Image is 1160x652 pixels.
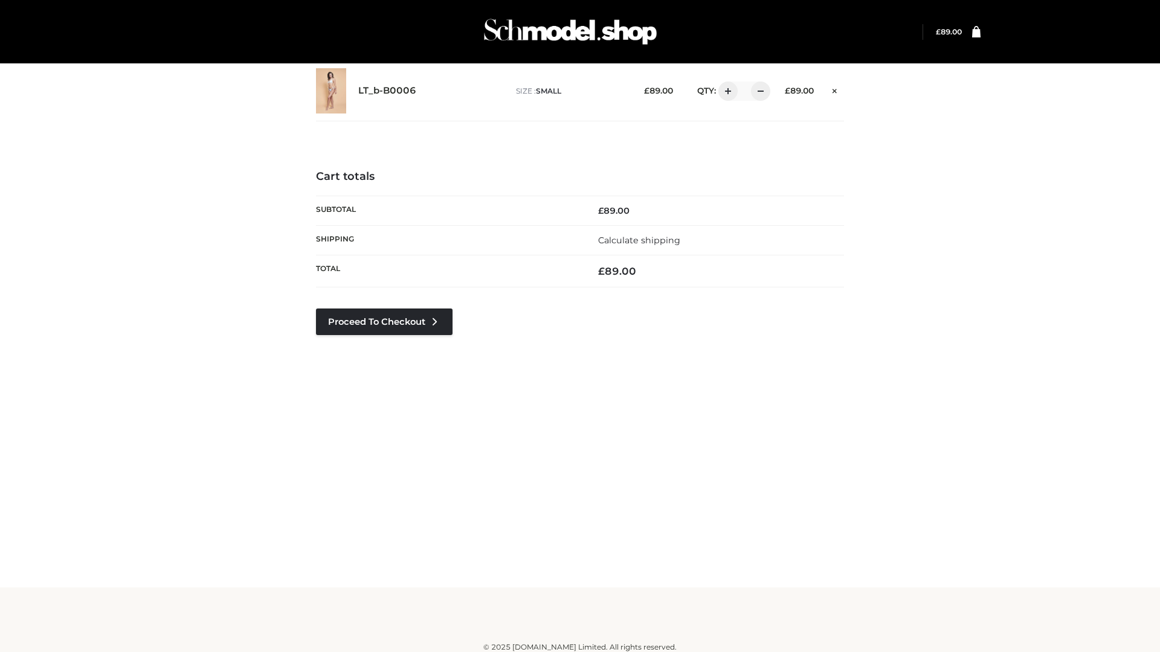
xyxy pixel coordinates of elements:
a: Remove this item [826,81,844,97]
span: £ [598,265,605,277]
img: Schmodel Admin 964 [480,8,661,56]
span: £ [785,86,790,95]
th: Total [316,255,580,287]
p: size : [516,86,625,97]
a: £89.00 [936,27,962,36]
a: Proceed to Checkout [316,308,453,335]
bdi: 89.00 [644,86,673,95]
span: £ [644,86,649,95]
bdi: 89.00 [785,86,814,95]
a: Calculate shipping [598,235,680,246]
a: LT_b-B0006 [358,85,416,97]
h4: Cart totals [316,170,844,184]
span: £ [936,27,941,36]
div: QTY: [685,81,766,101]
bdi: 89.00 [936,27,962,36]
th: Shipping [316,225,580,255]
span: £ [598,205,604,216]
bdi: 89.00 [598,265,636,277]
bdi: 89.00 [598,205,630,216]
th: Subtotal [316,196,580,225]
span: SMALL [536,86,561,95]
